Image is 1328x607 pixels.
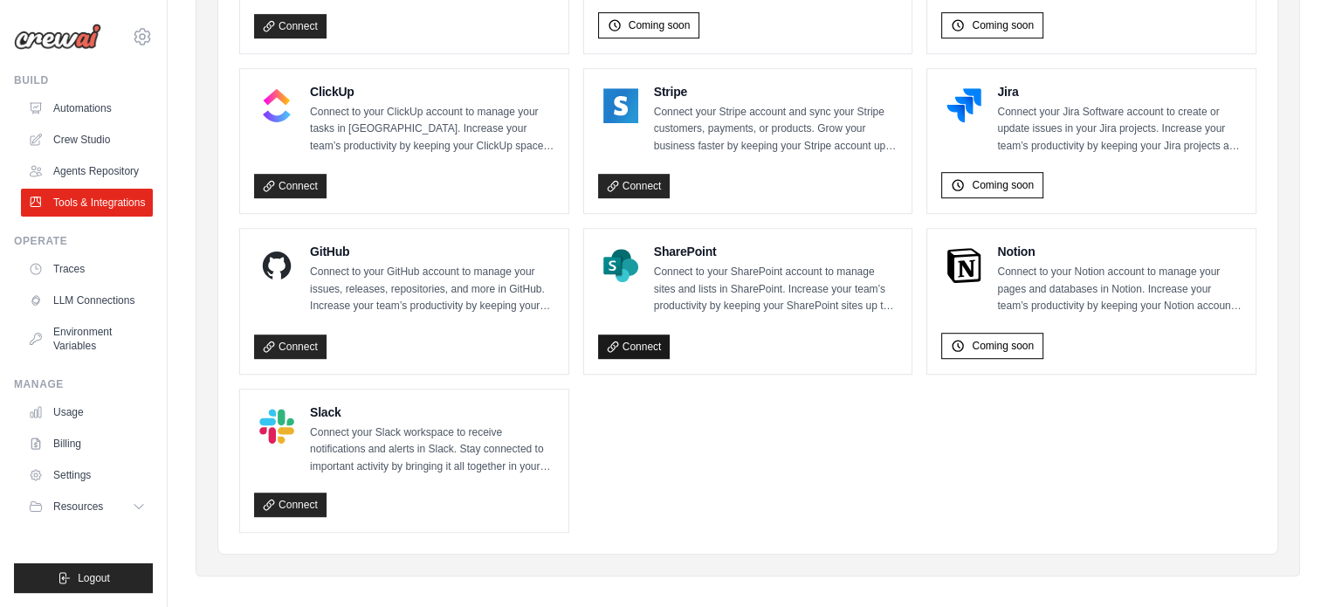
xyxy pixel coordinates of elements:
h4: Jira [997,83,1242,100]
a: Connect [254,174,327,198]
img: GitHub Logo [259,248,294,283]
a: Billing [21,430,153,458]
h4: ClickUp [310,83,554,100]
img: ClickUp Logo [259,88,294,123]
a: LLM Connections [21,286,153,314]
p: Connect your Slack workspace to receive notifications and alerts in Slack. Stay connected to impo... [310,424,554,476]
div: Build [14,73,153,87]
p: Connect to your SharePoint account to manage sites and lists in SharePoint. Increase your team’s ... [654,264,898,315]
span: Coming soon [629,18,691,32]
img: Slack Logo [259,409,294,444]
img: Notion Logo [946,248,981,283]
a: Connect [254,335,327,359]
a: Agents Repository [21,157,153,185]
button: Resources [21,493,153,521]
button: Logout [14,563,153,593]
a: Crew Studio [21,126,153,154]
h4: SharePoint [654,243,898,260]
a: Environment Variables [21,318,153,360]
div: Operate [14,234,153,248]
a: Usage [21,398,153,426]
p: Connect your Jira Software account to create or update issues in your Jira projects. Increase you... [997,104,1242,155]
h4: Slack [310,404,554,421]
a: Traces [21,255,153,283]
a: Automations [21,94,153,122]
p: Connect to your Notion account to manage your pages and databases in Notion. Increase your team’s... [997,264,1242,315]
a: Connect [254,493,327,517]
img: SharePoint Logo [603,248,638,283]
p: Connect to your ClickUp account to manage your tasks in [GEOGRAPHIC_DATA]. Increase your team’s p... [310,104,554,155]
span: Coming soon [972,178,1034,192]
img: Stripe Logo [603,88,638,123]
span: Resources [53,500,103,514]
a: Connect [598,174,671,198]
img: Logo [14,24,101,50]
a: Connect [598,335,671,359]
h4: GitHub [310,243,554,260]
h4: Stripe [654,83,898,100]
span: Coming soon [972,18,1034,32]
p: Connect to your GitHub account to manage your issues, releases, repositories, and more in GitHub.... [310,264,554,315]
span: Coming soon [972,339,1034,353]
a: Settings [21,461,153,489]
img: Jira Logo [946,88,981,123]
div: Manage [14,377,153,391]
a: Tools & Integrations [21,189,153,217]
p: Connect your Stripe account and sync your Stripe customers, payments, or products. Grow your busi... [654,104,898,155]
a: Connect [254,14,327,38]
span: Logout [78,571,110,585]
h4: Notion [997,243,1242,260]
